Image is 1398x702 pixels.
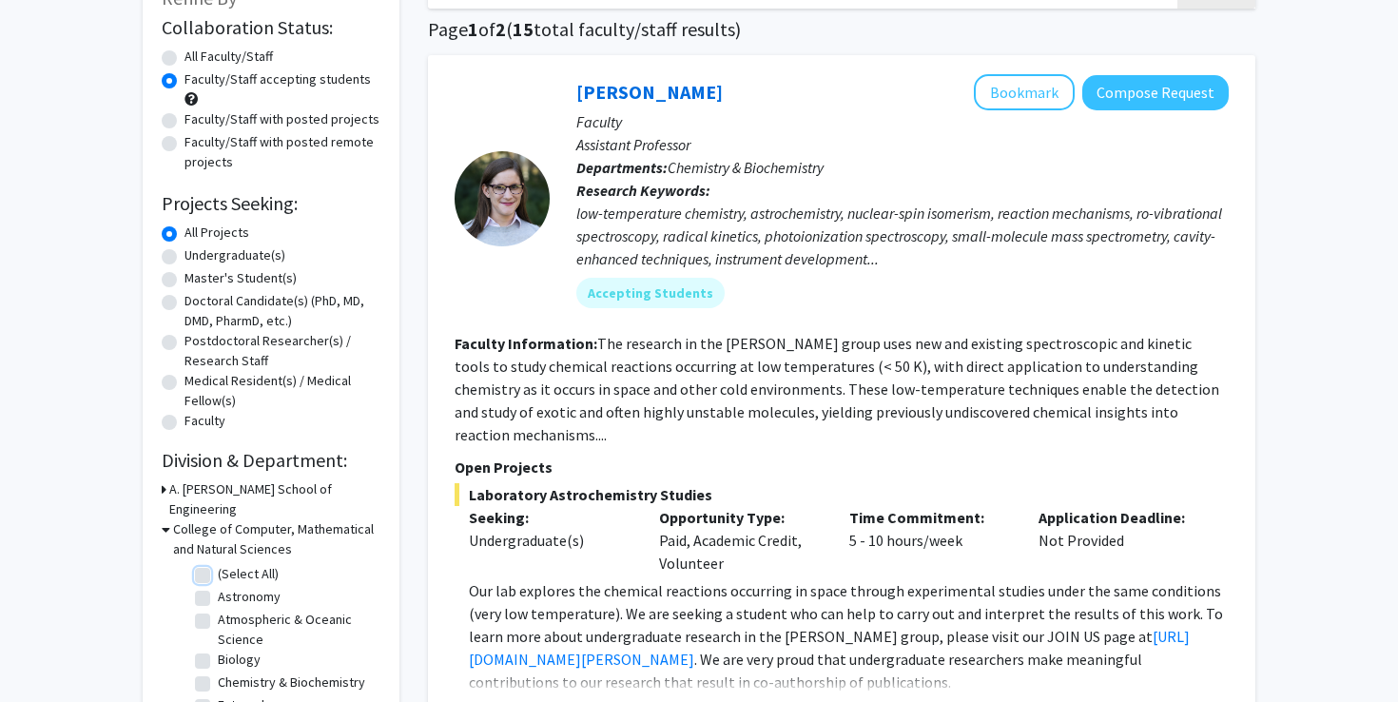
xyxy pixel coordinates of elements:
h2: Collaboration Status: [162,16,380,39]
p: Application Deadline: [1039,506,1200,529]
label: Astronomy [218,587,281,607]
label: All Projects [184,223,249,243]
span: Laboratory Astrochemistry Studies [455,483,1229,506]
h1: Page of ( total faculty/staff results) [428,18,1255,41]
label: Faculty/Staff accepting students [184,69,371,89]
p: Open Projects [455,456,1229,478]
p: Seeking: [469,506,631,529]
label: Atmospheric & Oceanic Science [218,610,376,650]
p: Our lab explores the chemical reactions occurring in space through experimental studies under the... [469,579,1229,693]
fg-read-more: The research in the [PERSON_NAME] group uses new and existing spectroscopic and kinetic tools to ... [455,334,1219,444]
label: Faculty/Staff with posted projects [184,109,379,129]
button: Add Leah Dodson to Bookmarks [974,74,1075,110]
a: [PERSON_NAME] [576,80,723,104]
label: All Faculty/Staff [184,47,273,67]
label: Faculty/Staff with posted remote projects [184,132,380,172]
span: 2 [495,17,506,41]
p: Assistant Professor [576,133,1229,156]
mat-chip: Accepting Students [576,278,725,308]
label: Doctoral Candidate(s) (PhD, MD, DMD, PharmD, etc.) [184,291,380,331]
div: Paid, Academic Credit, Volunteer [645,506,835,575]
label: Medical Resident(s) / Medical Fellow(s) [184,371,380,411]
span: 15 [513,17,534,41]
iframe: Chat [14,616,81,688]
label: Undergraduate(s) [184,245,285,265]
h3: College of Computer, Mathematical and Natural Sciences [173,519,380,559]
p: Faculty [576,110,1229,133]
label: Master's Student(s) [184,268,297,288]
span: Chemistry & Biochemistry [668,158,824,177]
label: Postdoctoral Researcher(s) / Research Staff [184,331,380,371]
p: Time Commitment: [849,506,1011,529]
b: Research Keywords: [576,181,710,200]
div: Not Provided [1024,506,1214,575]
h3: A. [PERSON_NAME] School of Engineering [169,479,380,519]
p: Opportunity Type: [659,506,821,529]
div: low-temperature chemistry, astrochemistry, nuclear-spin isomerism, reaction mechanisms, ro-vibrat... [576,202,1229,270]
label: (Select All) [218,564,279,584]
span: 1 [468,17,478,41]
h2: Projects Seeking: [162,192,380,215]
h2: Division & Department: [162,449,380,472]
button: Compose Request to Leah Dodson [1082,75,1229,110]
div: Undergraduate(s) [469,529,631,552]
label: Biology [218,650,261,670]
label: Chemistry & Biochemistry [218,673,365,692]
b: Departments: [576,158,668,177]
label: Faculty [184,411,225,431]
b: Faculty Information: [455,334,597,353]
div: 5 - 10 hours/week [835,506,1025,575]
